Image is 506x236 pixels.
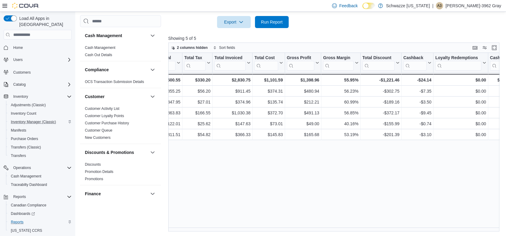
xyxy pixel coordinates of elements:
[214,55,246,71] div: Total Invoiced
[471,44,479,51] button: Keyboard shortcuts
[323,55,353,71] div: Gross Margin
[386,2,430,9] p: Schwazze [US_STATE]
[184,55,210,71] button: Total Tax
[435,55,481,71] div: Loyalty Redemptions
[11,81,72,88] span: Catalog
[11,93,30,100] button: Inventory
[8,144,72,151] span: Transfers (Classic)
[13,70,31,75] span: Customers
[362,55,399,71] button: Total Discount
[6,126,74,135] button: Manifests
[80,202,161,219] div: Finance
[85,149,148,155] button: Discounts & Promotions
[8,127,72,134] span: Manifests
[85,177,103,181] a: Promotions
[184,76,210,84] div: $330.20
[11,220,23,225] span: Reports
[8,227,45,234] a: [US_STATE] CCRS
[11,145,41,150] span: Transfers (Classic)
[214,76,250,84] div: $2,830.75
[184,88,210,95] div: $56.20
[85,67,109,73] h3: Compliance
[8,181,72,188] span: Traceabilty Dashboard
[85,94,104,100] h3: Customer
[85,113,124,118] span: Customer Loyalty Points
[85,149,134,155] h3: Discounts & Promotions
[177,45,208,50] span: 2 columns hidden
[85,79,144,84] span: OCS Transaction Submission Details
[8,227,72,234] span: Washington CCRS
[214,109,250,116] div: $1,030.38
[6,180,74,189] button: Traceabilty Dashboard
[362,55,395,61] div: Total Discount
[11,69,33,76] a: Customers
[85,121,129,125] a: Customer Purchase History
[154,88,180,95] div: $855.25
[435,76,486,84] div: $0.00
[8,181,49,188] a: Traceabilty Dashboard
[11,164,72,171] span: Operations
[85,162,101,167] span: Discounts
[1,43,74,52] button: Home
[255,16,289,28] button: Run Report
[6,201,74,209] button: Canadian Compliance
[85,177,103,181] span: Promotions
[8,202,72,209] span: Canadian Compliance
[149,32,156,39] button: Cash Management
[11,182,47,187] span: Traceabilty Dashboard
[80,161,161,185] div: Discounts & Promotions
[11,111,36,116] span: Inventory Count
[217,16,251,28] button: Export
[491,44,498,51] button: Enter fullscreen
[435,120,486,127] div: $0.00
[8,118,72,126] span: Inventory Manager (Classic)
[85,191,101,197] h3: Finance
[403,120,431,127] div: -$0.74
[85,33,122,39] h3: Cash Management
[214,55,250,71] button: Total Invoiced
[287,55,314,71] div: Gross Profit
[6,109,74,118] button: Inventory Count
[8,135,72,142] span: Purchase Orders
[154,55,175,61] div: Subtotal
[85,135,110,140] span: New Customers
[6,151,74,160] button: Transfers
[362,131,399,138] div: -$201.39
[8,218,72,226] span: Reports
[403,55,427,61] div: Cashback
[11,164,33,171] button: Operations
[214,55,246,61] div: Total Invoiced
[261,19,283,25] span: Run Report
[85,94,148,100] button: Customer
[323,76,358,84] div: 55.95%
[149,93,156,100] button: Customer
[287,109,319,116] div: $491.13
[362,98,399,106] div: -$189.16
[323,109,358,116] div: 56.85%
[8,210,37,217] a: Dashboards
[149,149,156,156] button: Discounts & Promotions
[85,33,148,39] button: Cash Management
[403,76,431,84] div: -$24.14
[85,128,112,133] span: Customer Queue
[254,88,283,95] div: $374.31
[287,55,314,61] div: Gross Profit
[13,194,26,199] span: Reports
[85,170,113,174] a: Promotion Details
[8,173,44,180] a: Cash Management
[85,107,120,111] a: Customer Activity List
[154,109,180,116] div: $863.83
[254,76,283,84] div: $1,101.59
[403,55,427,71] div: Cashback
[11,81,28,88] button: Catalog
[85,114,124,118] a: Customer Loyalty Points
[11,174,41,179] span: Cash Management
[11,228,42,233] span: [US_STATE] CCRS
[323,98,358,106] div: 60.99%
[8,101,72,109] span: Adjustments (Classic)
[254,55,278,71] div: Total Cost
[11,203,46,208] span: Canadian Compliance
